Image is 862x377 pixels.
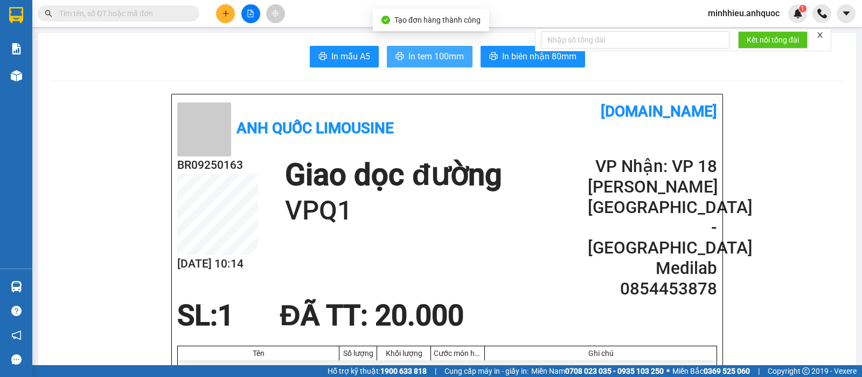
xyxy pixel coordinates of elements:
strong: 0369 525 060 [704,367,750,375]
h2: VP Nhận: VP 18 [PERSON_NAME][GEOGRAPHIC_DATA] - [GEOGRAPHIC_DATA] [588,156,717,258]
span: printer [318,52,327,62]
input: Nhập số tổng đài [541,31,729,49]
span: SL: [177,299,218,332]
button: printerIn mẫu A5 [310,46,379,67]
button: aim [266,4,285,23]
span: ⚪️ [666,369,670,373]
sup: 1 [799,5,807,12]
h2: [DATE] 10:14 [177,255,258,273]
b: [DOMAIN_NAME] [601,102,717,120]
h1: VPQ1 [285,194,502,228]
h1: Giao dọc đường [285,156,502,194]
strong: 0708 023 035 - 0935 103 250 [565,367,664,375]
strong: 1900 633 818 [380,367,427,375]
span: search [45,10,52,17]
span: notification [11,330,22,340]
div: Khối lượng [380,349,428,358]
div: Cước món hàng [434,349,482,358]
span: caret-down [842,9,851,18]
img: solution-icon [11,43,22,54]
span: Miền Bắc [672,365,750,377]
img: phone-icon [817,9,827,18]
span: file-add [247,10,254,17]
b: Anh Quốc Limousine [237,119,394,137]
span: printer [489,52,498,62]
img: icon-new-feature [793,9,803,18]
input: Tìm tên, số ĐT hoặc mã đơn [59,8,186,19]
span: Cung cấp máy in - giấy in: [444,365,529,377]
button: file-add [241,4,260,23]
button: printerIn tem 100mm [387,46,472,67]
button: caret-down [837,4,856,23]
span: | [435,365,436,377]
span: In biên nhận 80mm [502,50,576,63]
div: Tên [180,349,336,358]
span: In mẫu A5 [331,50,370,63]
h2: Medilab [588,258,717,279]
span: copyright [802,367,810,375]
h2: BR09250163 [177,156,258,174]
span: aim [272,10,279,17]
span: | [758,365,760,377]
span: minhhieu.anhquoc [699,6,788,20]
span: check-circle [381,16,390,24]
span: 1 [218,299,234,332]
div: Ghi chú [488,349,714,358]
button: printerIn biên nhận 80mm [481,46,585,67]
span: question-circle [11,306,22,316]
span: In tem 100mm [408,50,464,63]
span: Miền Nam [531,365,664,377]
img: warehouse-icon [11,70,22,81]
span: Tạo đơn hàng thành công [394,16,481,24]
span: close [816,31,824,39]
img: logo-vxr [9,7,23,23]
span: ĐÃ TT : 20.000 [280,299,463,332]
span: Kết nối tổng đài [747,34,799,46]
span: printer [395,52,404,62]
div: Số lượng [342,349,374,358]
span: plus [222,10,230,17]
span: 1 [801,5,804,12]
span: message [11,354,22,365]
button: plus [216,4,235,23]
h2: 0854453878 [588,279,717,299]
span: Hỗ trợ kỹ thuật: [328,365,427,377]
img: warehouse-icon [11,281,22,292]
button: Kết nối tổng đài [738,31,808,49]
